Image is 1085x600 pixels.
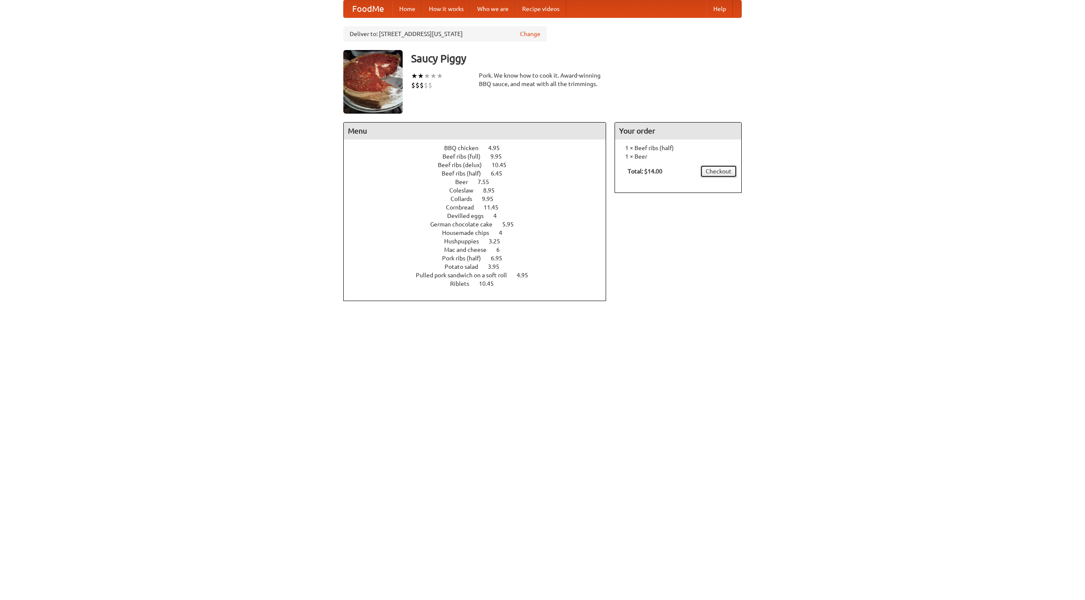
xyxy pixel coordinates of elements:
li: 1 × Beer [619,152,737,161]
a: Beef ribs (delux) 10.45 [438,162,522,168]
a: Beef ribs (full) 9.95 [442,153,517,160]
a: Recipe videos [515,0,566,17]
span: Collards [451,195,481,202]
li: $ [420,81,424,90]
li: $ [424,81,428,90]
a: Cornbread 11.45 [446,204,514,211]
span: Mac and cheese [444,246,495,253]
a: Beef ribs (half) 6.45 [442,170,518,177]
span: 10.45 [492,162,515,168]
a: Collards 9.95 [451,195,509,202]
a: German chocolate cake 5.95 [430,221,529,228]
a: Who we are [470,0,515,17]
span: 4 [493,212,505,219]
a: Beer 7.55 [455,179,505,185]
span: 9.95 [482,195,502,202]
span: Housemade chips [442,229,498,236]
span: 6.45 [491,170,511,177]
span: 4 [499,229,511,236]
span: Pulled pork sandwich on a soft roll [416,272,515,279]
h4: Your order [615,123,741,140]
b: Total: $14.00 [628,168,662,175]
span: Potato salad [445,263,487,270]
h4: Menu [344,123,606,140]
span: 4.95 [488,145,508,151]
a: Pulled pork sandwich on a soft roll 4.95 [416,272,544,279]
li: $ [428,81,432,90]
a: Change [520,30,540,38]
a: How it works [422,0,470,17]
span: Pork ribs (half) [442,255,490,262]
li: 1 × Beef ribs (half) [619,144,737,152]
span: 9.95 [490,153,510,160]
a: Potato salad 3.95 [445,263,515,270]
a: Housemade chips 4 [442,229,518,236]
li: ★ [411,71,417,81]
h3: Saucy Piggy [411,50,742,67]
span: Beef ribs (delux) [438,162,490,168]
span: 8.95 [483,187,503,194]
a: Home [392,0,422,17]
span: 6.95 [491,255,511,262]
span: 7.55 [478,179,498,185]
li: ★ [430,71,437,81]
div: Pork. We know how to cook it. Award-winning BBQ sauce, and meat with all the trimmings. [479,71,606,88]
span: 10.45 [479,280,502,287]
span: 6 [496,246,508,253]
span: Riblets [450,280,478,287]
div: Deliver to: [STREET_ADDRESS][US_STATE] [343,26,547,42]
a: Hushpuppies 3.25 [444,238,516,245]
li: $ [415,81,420,90]
span: 5.95 [502,221,522,228]
span: Beer [455,179,476,185]
span: BBQ chicken [444,145,487,151]
li: ★ [437,71,443,81]
span: Cornbread [446,204,482,211]
span: Hushpuppies [444,238,487,245]
a: Pork ribs (half) 6.95 [442,255,518,262]
span: 3.95 [488,263,508,270]
li: $ [411,81,415,90]
img: angular.jpg [343,50,403,114]
a: Mac and cheese 6 [444,246,515,253]
a: Help [707,0,733,17]
span: Beef ribs (full) [442,153,489,160]
a: Riblets 10.45 [450,280,509,287]
a: BBQ chicken 4.95 [444,145,515,151]
li: ★ [424,71,430,81]
a: Coleslaw 8.95 [449,187,510,194]
a: FoodMe [344,0,392,17]
a: Devilled eggs 4 [447,212,512,219]
span: Beef ribs (half) [442,170,490,177]
li: ★ [417,71,424,81]
span: German chocolate cake [430,221,501,228]
span: 11.45 [484,204,507,211]
span: Devilled eggs [447,212,492,219]
span: 3.25 [489,238,509,245]
span: 4.95 [517,272,537,279]
a: Checkout [700,165,737,178]
span: Coleslaw [449,187,482,194]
